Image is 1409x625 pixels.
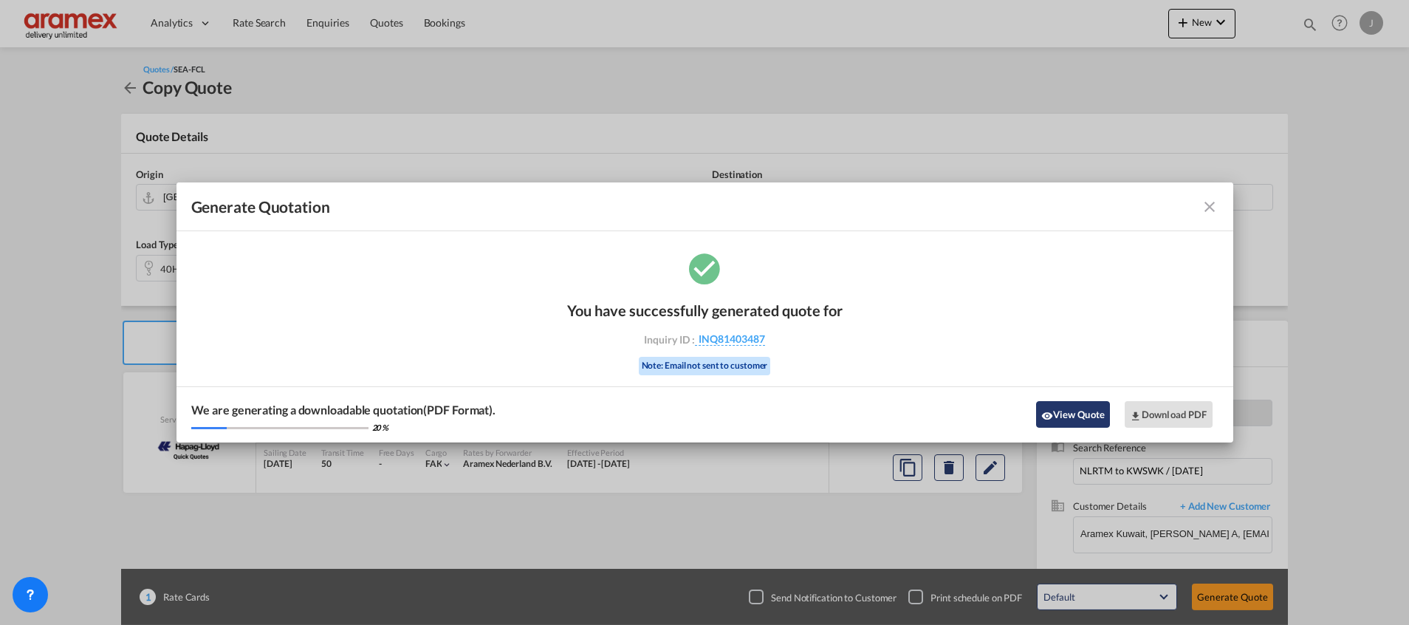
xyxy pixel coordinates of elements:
[619,332,790,346] div: Inquiry ID :
[1036,401,1110,428] button: icon-eyeView Quote
[372,422,389,433] div: 20 %
[191,402,496,418] div: We are generating a downloadable quotation(PDF Format).
[695,332,765,346] span: INQ81403487
[639,357,771,375] div: Note: Email not sent to customer
[1125,401,1213,428] button: Download PDF
[1201,198,1218,216] md-icon: icon-close fg-AAA8AD cursor m-0
[176,182,1233,443] md-dialog: Generate Quotation You ...
[567,301,843,319] div: You have successfully generated quote for
[1130,410,1142,422] md-icon: icon-download
[1041,410,1053,422] md-icon: icon-eye
[686,250,723,287] md-icon: icon-checkbox-marked-circle
[191,197,330,216] span: Generate Quotation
